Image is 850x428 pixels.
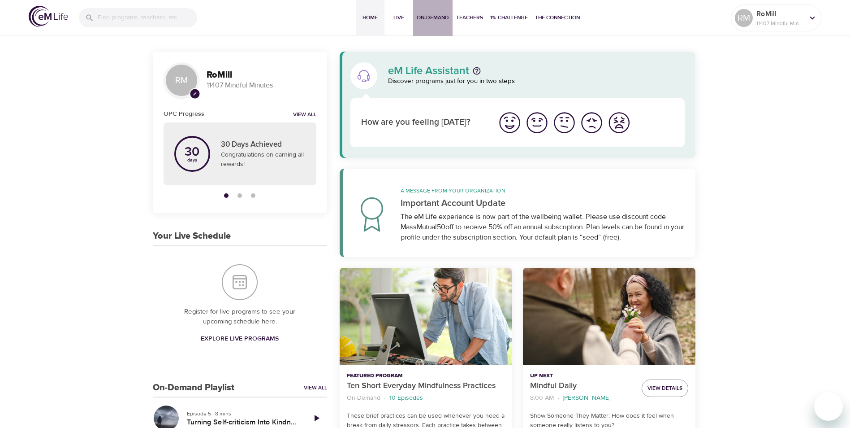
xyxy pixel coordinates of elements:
h5: Turning Self-criticism Into Kindness [187,418,298,427]
span: Explore Live Programs [201,333,279,345]
a: View All [304,384,327,392]
img: great [497,110,522,135]
h6: OPC Progress [164,109,204,119]
p: 11407 Mindful Minutes [756,19,804,27]
p: Episode 5 · 8 mins [187,410,298,418]
p: How are you feeling [DATE]? [361,116,485,129]
h3: RoMill [207,70,316,80]
p: A message from your organization [401,187,685,195]
p: [PERSON_NAME] [563,393,610,403]
span: 1% Challenge [490,13,528,22]
button: Ten Short Everyday Mindfulness Practices [340,268,512,365]
div: RM [735,9,753,27]
button: I'm feeling ok [551,109,578,136]
p: 10 Episodes [389,393,423,403]
p: Congratulations on earning all rewards! [221,150,306,169]
iframe: Button to launch messaging window [814,392,843,421]
p: 11407 Mindful Minutes [207,80,316,91]
img: logo [29,6,68,27]
p: days [185,158,199,162]
li: · [557,392,559,404]
div: RM [164,62,199,98]
span: Teachers [456,13,483,22]
button: I'm feeling good [523,109,551,136]
p: Discover programs just for you in two steps [388,76,685,87]
a: View all notifications [293,111,316,119]
p: Mindful Daily [530,380,634,392]
h3: On-Demand Playlist [153,383,234,393]
button: I'm feeling worst [605,109,633,136]
p: Featured Program [347,372,505,380]
div: The eM Life experience is now part of the wellbeing wallet. Please use discount code MassMutual50... [401,212,685,243]
span: Live [388,13,410,22]
img: bad [579,110,604,135]
p: Ten Short Everyday Mindfulness Practices [347,380,505,392]
img: Your Live Schedule [222,264,258,300]
p: On-Demand [347,393,380,403]
span: On-Demand [417,13,449,22]
nav: breadcrumb [347,392,505,404]
button: I'm feeling bad [578,109,605,136]
li: · [384,392,386,404]
p: RoMill [756,9,804,19]
p: 8:00 AM [530,393,554,403]
p: Important Account Update [401,197,685,210]
p: Up Next [530,372,634,380]
img: good [525,110,549,135]
p: 30 [185,146,199,158]
span: The Connection [535,13,580,22]
a: Explore Live Programs [197,331,282,347]
button: View Details [642,380,688,397]
img: eM Life Assistant [357,69,371,83]
span: Home [359,13,381,22]
button: I'm feeling great [496,109,523,136]
nav: breadcrumb [530,392,634,404]
h3: Your Live Schedule [153,231,231,241]
img: ok [552,110,577,135]
span: View Details [647,384,682,393]
p: Register for live programs to see your upcoming schedule here. [171,307,309,327]
p: eM Life Assistant [388,66,469,76]
button: Mindful Daily [523,268,695,365]
input: Find programs, teachers, etc... [98,8,197,27]
p: 30 Days Achieved [221,139,306,151]
img: worst [607,110,631,135]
